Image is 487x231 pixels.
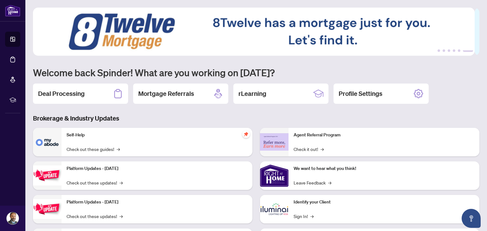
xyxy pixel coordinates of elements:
p: Self-Help [67,132,247,139]
a: Check out these guides!→ [67,146,120,153]
button: 6 [463,49,473,52]
h1: Welcome back Spinder! What are you working on [DATE]? [33,66,479,78]
h3: Brokerage & Industry Updates [33,114,479,123]
p: Platform Updates - [DATE] [67,165,247,172]
h2: rLearning [238,89,266,98]
p: We want to hear what you think! [294,165,474,172]
a: Check out these updates!→ [67,179,123,186]
img: We want to hear what you think! [260,161,289,190]
button: Open asap [462,209,481,228]
span: → [321,146,324,153]
button: 3 [448,49,450,52]
span: → [117,146,120,153]
button: 1 [438,49,440,52]
h2: Deal Processing [38,89,85,98]
h2: Mortgage Referrals [138,89,194,98]
span: pushpin [242,130,250,138]
span: → [310,213,314,220]
img: Profile Icon [7,212,19,224]
img: Agent Referral Program [260,133,289,151]
img: Platform Updates - July 21, 2025 [33,165,62,185]
img: Self-Help [33,128,62,156]
img: Identify your Client [260,195,289,223]
a: Check it out!→ [294,146,324,153]
span: → [120,179,123,186]
a: Sign In!→ [294,213,314,220]
a: Check out these updates!→ [67,213,123,220]
p: Agent Referral Program [294,132,474,139]
span: → [328,179,331,186]
a: Leave Feedback→ [294,179,331,186]
img: Platform Updates - July 8, 2025 [33,199,62,219]
button: 4 [453,49,455,52]
span: → [120,213,123,220]
p: Identify your Client [294,199,474,206]
button: 5 [458,49,460,52]
h2: Profile Settings [339,89,382,98]
img: Slide 5 [33,8,475,56]
img: logo [5,5,20,16]
p: Platform Updates - [DATE] [67,199,247,206]
button: 2 [443,49,445,52]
